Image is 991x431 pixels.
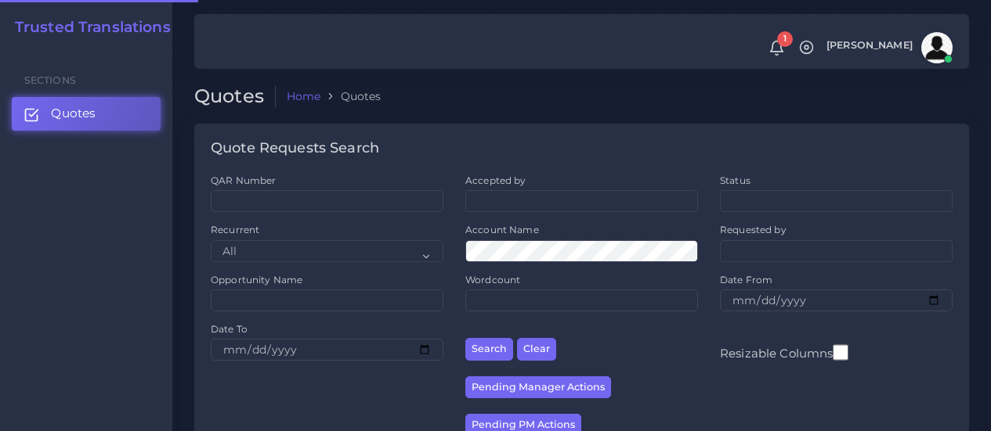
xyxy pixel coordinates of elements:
label: Date To [211,322,248,336]
button: Pending Manager Actions [465,376,611,399]
label: Recurrent [211,223,259,236]
label: Status [720,174,750,187]
li: Quotes [320,88,381,104]
h2: Quotes [194,85,276,108]
a: Home [287,88,321,104]
a: 1 [763,40,790,56]
label: Accepted by [465,174,526,187]
label: Wordcount [465,273,520,286]
span: 1 [777,31,793,47]
label: QAR Number [211,174,276,187]
a: [PERSON_NAME]avatar [819,32,958,63]
label: Account Name [465,223,539,236]
label: Date From [720,273,772,286]
button: Search [465,338,513,361]
label: Resizable Columns [720,343,848,362]
button: Clear [517,338,556,361]
a: Quotes [12,97,161,130]
input: Resizable Columns [833,343,848,362]
label: Opportunity Name [211,273,302,286]
span: Sections [24,74,76,86]
img: avatar [921,32,953,63]
span: Quotes [51,105,96,122]
h4: Quote Requests Search [211,140,379,157]
label: Requested by [720,223,787,236]
a: Trusted Translations [4,19,171,37]
span: [PERSON_NAME] [826,41,913,51]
